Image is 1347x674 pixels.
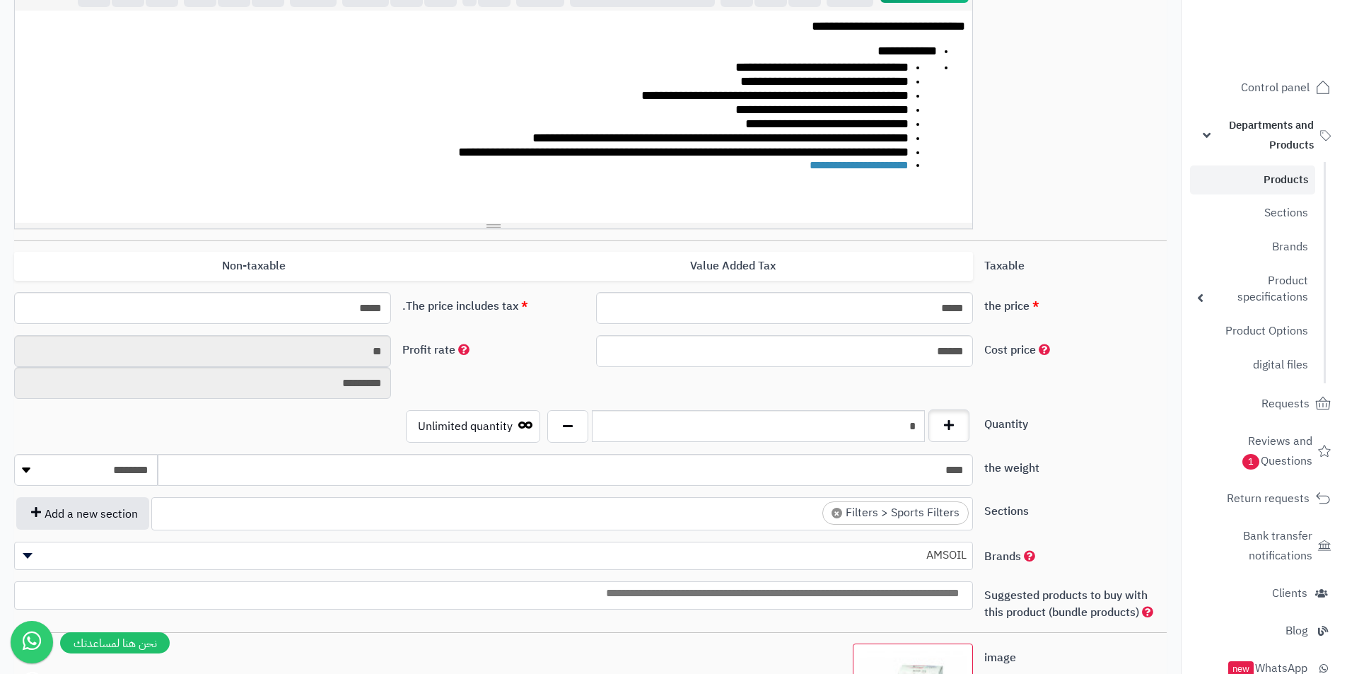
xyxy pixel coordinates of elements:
a: Clients [1190,576,1339,610]
font: × [834,506,839,521]
font: the weight [984,460,1039,477]
font: Taxable [984,257,1025,274]
a: Sections [1190,198,1315,228]
font: Profit rate [402,342,455,359]
a: Brands [1190,232,1315,262]
font: 1 [1248,455,1254,468]
button: Add a new section [16,497,149,529]
span: AMSOIL [14,542,973,570]
font: Add a new section [45,506,138,523]
a: Return requests [1190,482,1339,516]
a: Blog [1190,614,1339,648]
a: Reviews and Questions1 [1190,424,1339,478]
font: Blog [1285,622,1307,639]
font: Value Added Tax [690,257,776,274]
span: AMSOIL [15,545,972,566]
a: digital files [1190,350,1315,380]
font: Sections [984,503,1029,520]
font: Brands [1272,238,1308,255]
font: Departments and Products [1229,117,1314,153]
font: Quantity [984,416,1028,433]
font: Suggested products to buy with this product (bundle products) [984,587,1148,621]
font: Clients [1272,585,1307,602]
font: Sections [1264,204,1308,221]
a: Control panel [1190,71,1339,105]
font: digital files [1253,356,1308,373]
font: Return requests [1227,490,1310,507]
font: Control panel [1241,79,1310,96]
font: Products [1264,172,1308,187]
font: Requests [1261,395,1310,412]
font: Brands [984,548,1021,565]
font: Non-taxable [222,257,286,274]
li: Filters > Sports Filters [822,501,969,525]
a: Requests [1190,387,1339,421]
font: Cost price [984,342,1036,359]
font: image [984,649,1016,666]
font: Reviews and Questions [1248,433,1312,470]
font: Product specifications [1237,272,1308,306]
a: Bank transfer notifications [1190,519,1339,573]
a: Product Options [1190,316,1315,347]
font: Product Options [1225,323,1308,339]
font: The price includes tax. [402,298,518,315]
font: Filters > Sports Filters [846,504,960,521]
font: Bank transfer notifications [1243,528,1312,564]
font: the price [984,298,1030,315]
font: AMSOIL [926,547,967,564]
a: Products [1190,165,1315,194]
